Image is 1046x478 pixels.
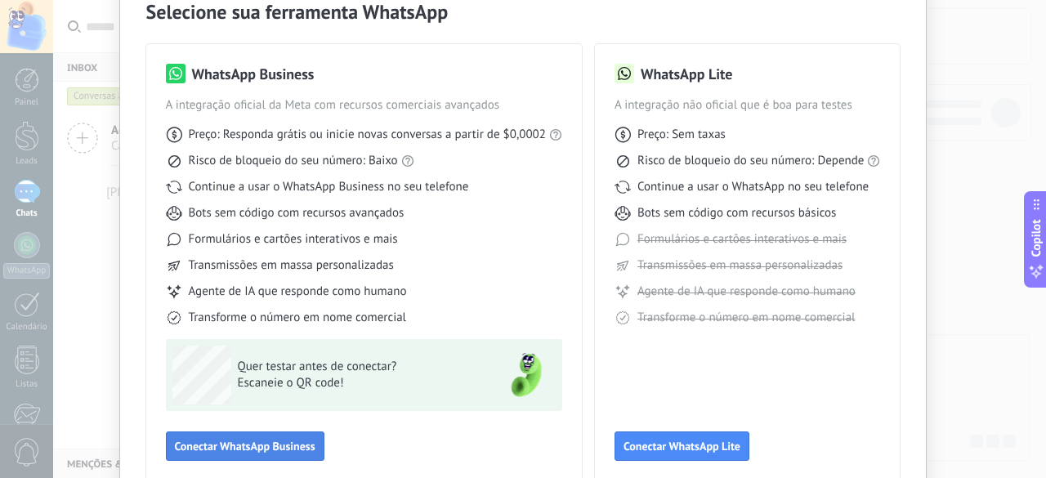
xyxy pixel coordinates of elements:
[637,310,855,326] span: Transforme o número em nome comercial
[637,127,726,143] span: Preço: Sem taxas
[189,205,405,221] span: Bots sem código com recursos avançados
[189,179,469,195] span: Continue a usar o WhatsApp Business no seu telefone
[175,440,315,452] span: Conectar WhatsApp Business
[641,64,732,84] h3: WhatsApp Lite
[1028,219,1044,257] span: Copilot
[189,127,546,143] span: Preço: Responda grátis ou inicie novas conversas a partir de $0,0002
[189,153,398,169] span: Risco de bloqueio do seu número: Baixo
[637,179,869,195] span: Continue a usar o WhatsApp no seu telefone
[189,257,394,274] span: Transmissões em massa personalizadas
[637,257,843,274] span: Transmissões em massa personalizadas
[192,64,315,84] h3: WhatsApp Business
[189,231,398,248] span: Formulários e cartões interativos e mais
[166,97,562,114] span: A integração oficial da Meta com recursos comerciais avançados
[637,205,836,221] span: Bots sem código com recursos básicos
[615,97,881,114] span: A integração não oficial que é boa para testes
[189,284,407,300] span: Agente de IA que responde como humano
[238,375,476,391] span: Escaneie o QR code!
[615,431,749,461] button: Conectar WhatsApp Lite
[189,310,406,326] span: Transforme o número em nome comercial
[497,346,556,404] img: green-phone.png
[166,431,324,461] button: Conectar WhatsApp Business
[637,284,856,300] span: Agente de IA que responde como humano
[637,231,847,248] span: Formulários e cartões interativos e mais
[624,440,740,452] span: Conectar WhatsApp Lite
[637,153,865,169] span: Risco de bloqueio do seu número: Depende
[238,359,476,375] span: Quer testar antes de conectar?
